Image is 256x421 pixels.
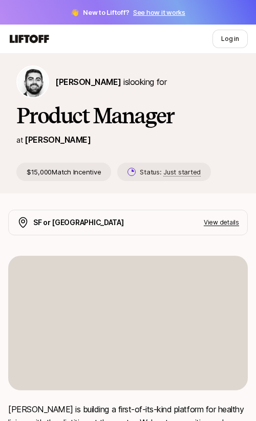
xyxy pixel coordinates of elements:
h1: Product Manager [16,104,240,127]
p: Status: [140,167,201,177]
p: is looking for [55,75,166,88]
span: Just started [163,168,201,176]
p: at [16,134,23,146]
p: SF or [GEOGRAPHIC_DATA] [33,216,124,229]
span: [PERSON_NAME] [55,77,121,87]
a: See how it works [133,8,185,16]
span: 👋 New to Liftoff? [71,7,185,17]
a: [PERSON_NAME] [25,135,91,145]
p: $15,000 Match Incentive [16,163,111,181]
button: Log in [212,30,248,48]
p: View details [204,218,239,227]
img: Hessam Mostajabi [17,67,48,97]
